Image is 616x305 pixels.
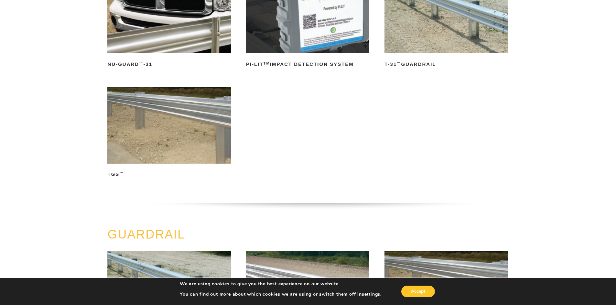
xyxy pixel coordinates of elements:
[180,281,382,287] p: We are using cookies to give you the best experience on our website.
[107,87,231,180] a: TGS™
[180,291,382,297] p: You can find out more about which cookies we are using or switch them off in .
[362,291,380,297] button: settings
[119,171,124,175] sup: ™
[401,286,435,297] button: Accept
[107,228,185,241] a: GUARDRAIL
[107,169,231,180] h2: TGS
[139,61,143,65] sup: ™
[246,59,369,69] h2: PI-LIT Impact Detection System
[264,61,270,65] sup: TM
[397,61,401,65] sup: ™
[384,59,508,69] h2: T-31 Guardrail
[107,59,231,69] h2: NU-GUARD -31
